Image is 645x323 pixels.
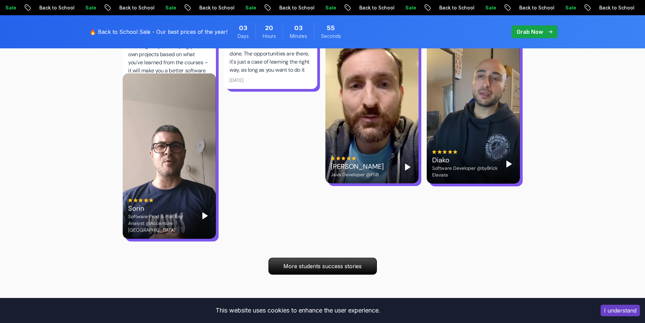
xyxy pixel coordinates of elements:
[327,23,335,33] span: 55 Seconds
[89,28,227,36] p: 🔥 Back to School Sale - Our best prices of the year!
[601,305,640,316] button: Accept cookies
[321,33,341,40] span: Seconds
[290,33,307,40] span: Minutes
[504,159,515,169] button: Play
[432,155,498,165] div: Diako
[229,77,243,84] div: [DATE]
[239,23,247,33] span: 3 Days
[274,4,320,11] p: Back to School
[200,210,210,221] button: Play
[238,33,249,40] span: Days
[268,258,377,275] a: More students success stories
[263,33,276,40] span: Hours
[402,162,413,172] button: Play
[331,162,384,171] div: [PERSON_NAME]
[269,258,377,274] p: More students success stories
[5,303,590,318] div: This website uses cookies to enhance the user experience.
[128,204,194,213] div: Sorin
[517,28,543,36] p: Grab Now
[265,23,273,33] span: 20 Hours
[434,4,480,11] p: Back to School
[320,4,342,11] p: Sale
[229,42,312,74] div: Even in the current year it can be done. The opportunities are there, it's just a case of learnin...
[114,4,160,11] p: Back to School
[331,171,384,178] div: Java Developer @FSB
[194,4,240,11] p: Back to School
[400,4,422,11] p: Sale
[560,4,582,11] p: Sale
[128,213,194,233] div: Software Prod & Plat Eng Analyst @Accenture [GEOGRAPHIC_DATA]
[240,4,262,11] p: Sale
[160,4,182,11] p: Sale
[480,4,502,11] p: Sale
[432,165,498,178] div: Software Developer @byBrick Elevate
[294,23,303,33] span: 3 Minutes
[594,4,640,11] p: Back to School
[80,4,102,11] p: Sale
[514,4,560,11] p: Back to School
[34,4,80,11] p: Back to School
[354,4,400,11] p: Back to School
